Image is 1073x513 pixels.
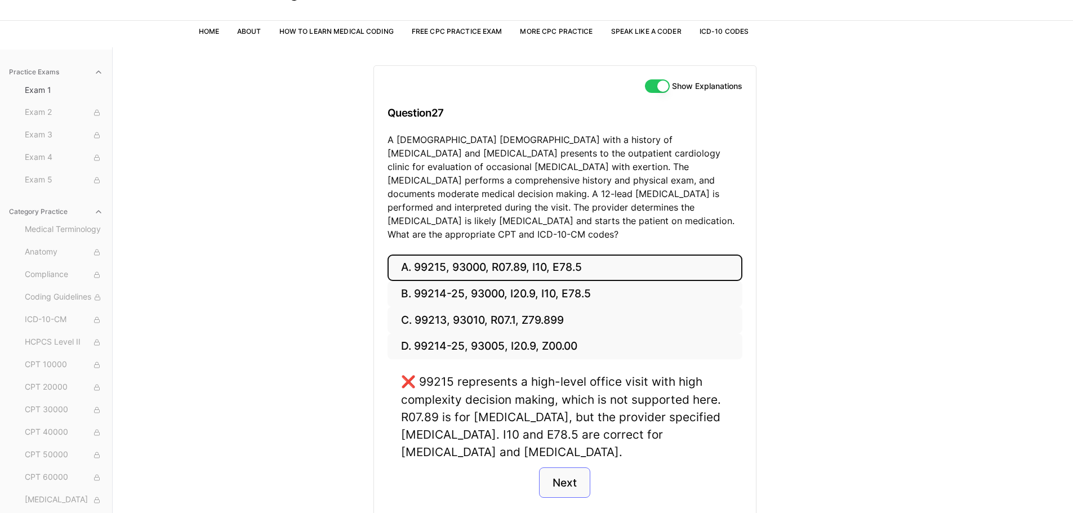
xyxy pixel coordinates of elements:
[20,266,108,284] button: Compliance
[25,381,103,394] span: CPT 20000
[237,27,261,35] a: About
[20,81,108,99] button: Exam 1
[25,129,103,141] span: Exam 3
[412,27,502,35] a: Free CPC Practice Exam
[25,246,103,258] span: Anatomy
[25,494,103,506] span: [MEDICAL_DATA]
[672,82,742,90] label: Show Explanations
[20,378,108,396] button: CPT 20000
[20,126,108,144] button: Exam 3
[700,27,749,35] a: ICD-10 Codes
[20,469,108,487] button: CPT 60000
[388,281,742,307] button: B. 99214-25, 93000, I20.9, I10, E78.5
[539,467,590,498] button: Next
[5,63,108,81] button: Practice Exams
[25,449,103,461] span: CPT 50000
[401,373,729,461] div: ❌ 99215 represents a high-level office visit with high complexity decision making, which is not s...
[279,27,394,35] a: How to Learn Medical Coding
[388,96,742,130] h3: Question 27
[388,307,742,333] button: C. 99213, 93010, R07.1, Z79.899
[25,174,103,186] span: Exam 5
[20,149,108,167] button: Exam 4
[388,255,742,281] button: A. 99215, 93000, R07.89, I10, E78.5
[199,27,219,35] a: Home
[20,401,108,419] button: CPT 30000
[20,311,108,329] button: ICD-10-CM
[20,221,108,239] button: Medical Terminology
[520,27,593,35] a: More CPC Practice
[25,269,103,281] span: Compliance
[25,84,103,96] span: Exam 1
[388,133,742,241] p: A [DEMOGRAPHIC_DATA] [DEMOGRAPHIC_DATA] with a history of [MEDICAL_DATA] and [MEDICAL_DATA] prese...
[25,291,103,304] span: Coding Guidelines
[25,471,103,484] span: CPT 60000
[611,27,682,35] a: Speak Like a Coder
[25,359,103,371] span: CPT 10000
[20,333,108,351] button: HCPCS Level II
[25,314,103,326] span: ICD-10-CM
[20,288,108,306] button: Coding Guidelines
[388,333,742,360] button: D. 99214-25, 93005, I20.9, Z00.00
[20,423,108,441] button: CPT 40000
[20,243,108,261] button: Anatomy
[20,356,108,374] button: CPT 10000
[25,151,103,164] span: Exam 4
[25,224,103,236] span: Medical Terminology
[25,336,103,349] span: HCPCS Level II
[20,446,108,464] button: CPT 50000
[20,104,108,122] button: Exam 2
[20,171,108,189] button: Exam 5
[25,426,103,439] span: CPT 40000
[20,491,108,509] button: [MEDICAL_DATA]
[5,203,108,221] button: Category Practice
[25,404,103,416] span: CPT 30000
[25,106,103,119] span: Exam 2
